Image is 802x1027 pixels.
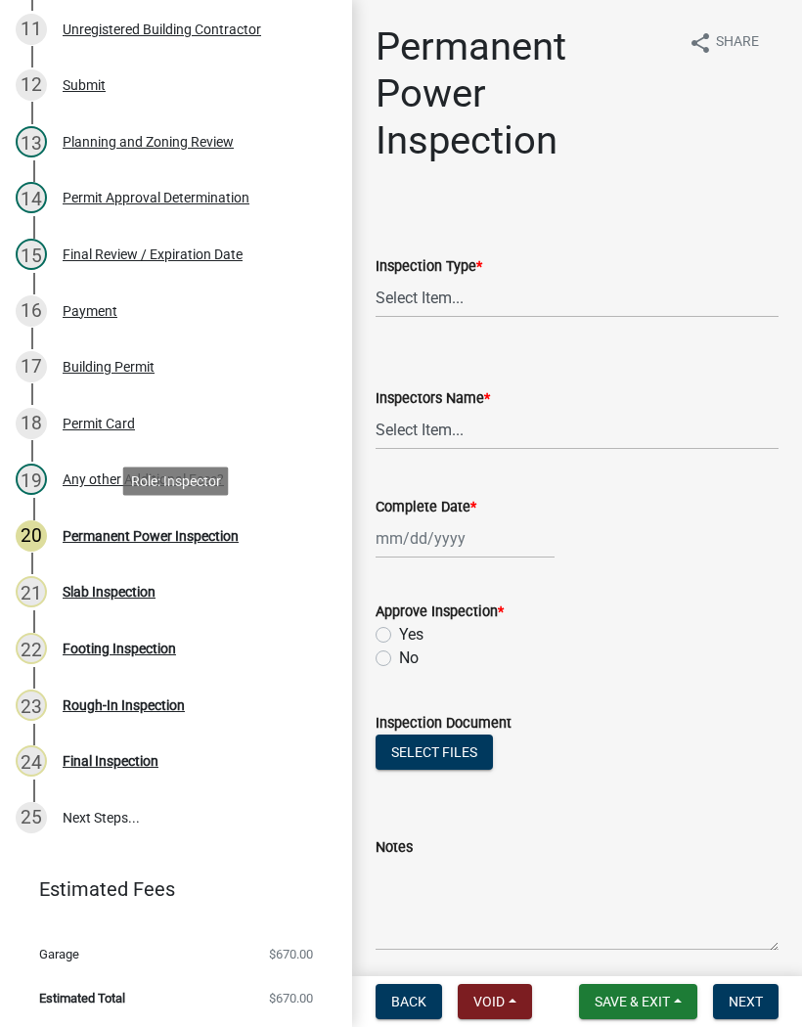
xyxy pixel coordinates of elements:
button: Back [376,984,442,1019]
input: mm/dd/yyyy [376,518,555,558]
button: shareShare [673,23,775,62]
label: Approve Inspection [376,605,504,619]
div: Rough-In Inspection [63,698,185,712]
label: Inspectors Name [376,392,490,406]
a: Estimated Fees [16,870,321,909]
div: 19 [16,464,47,495]
span: Back [391,994,426,1009]
div: 12 [16,69,47,101]
div: 22 [16,633,47,664]
div: Any other Additional Fees? [63,472,224,486]
div: Building Permit [63,360,155,374]
div: Planning and Zoning Review [63,135,234,149]
div: 11 [16,14,47,45]
div: 21 [16,576,47,607]
label: Complete Date [376,501,476,514]
label: Notes [376,841,413,855]
span: Save & Exit [595,994,670,1009]
label: Inspection Document [376,717,512,731]
button: Save & Exit [579,984,697,1019]
div: Permanent Power Inspection [63,529,239,543]
div: Unregistered Building Contractor [63,22,261,36]
span: $670.00 [269,948,313,960]
span: Estimated Total [39,992,125,1005]
div: 20 [16,520,47,552]
span: Void [473,994,505,1009]
div: Footing Inspection [63,642,176,655]
div: Submit [63,78,106,92]
i: share [689,31,712,55]
div: Final Inspection [63,754,158,768]
div: Permit Card [63,417,135,430]
div: 18 [16,408,47,439]
div: 16 [16,295,47,327]
div: Slab Inspection [63,585,156,599]
div: Permit Approval Determination [63,191,249,204]
div: 14 [16,182,47,213]
span: $670.00 [269,992,313,1005]
button: Next [713,984,779,1019]
label: Yes [399,623,423,647]
label: No [399,647,419,670]
span: Next [729,994,763,1009]
div: Final Review / Expiration Date [63,247,243,261]
div: 23 [16,690,47,721]
div: Payment [63,304,117,318]
button: Void [458,984,532,1019]
div: Role: Inspector [123,467,229,495]
label: Inspection Type [376,260,482,274]
div: 15 [16,239,47,270]
div: 24 [16,745,47,777]
div: 17 [16,351,47,382]
h1: Permanent Power Inspection [376,23,673,164]
span: Share [716,31,759,55]
button: Select files [376,735,493,770]
div: 13 [16,126,47,157]
span: Garage [39,948,79,960]
div: 25 [16,802,47,833]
